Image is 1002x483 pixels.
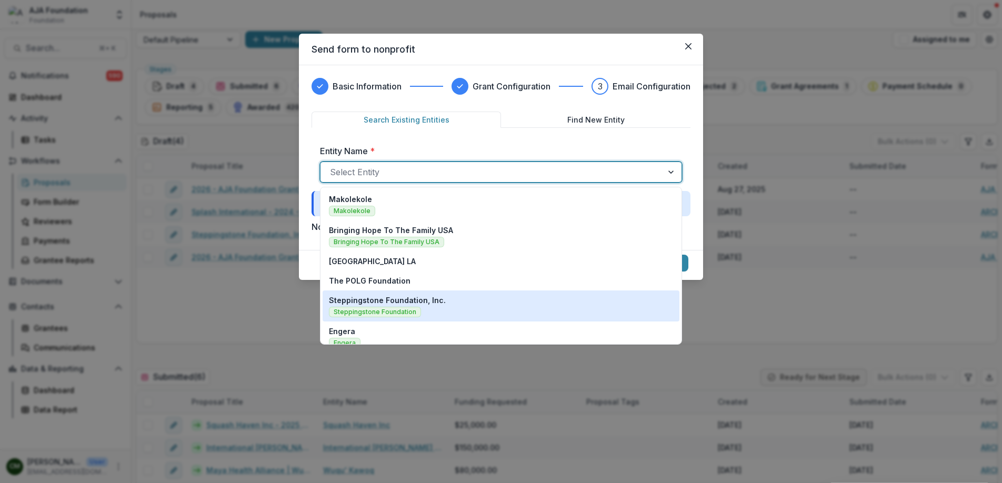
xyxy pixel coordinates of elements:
[329,225,453,236] p: Bringing Hope To The Family USA
[329,307,421,317] span: Steppingstone Foundation
[329,275,410,286] p: The POLG Foundation
[312,112,501,128] button: Search Existing Entities
[312,78,690,95] div: Progress
[473,80,550,93] h3: Grant Configuration
[598,80,603,93] div: 3
[613,80,690,93] h3: Email Configuration
[501,112,690,128] button: Find New Entity
[680,38,697,55] button: Close
[299,34,703,65] header: Send form to nonprofit
[329,237,444,247] span: Bringing Hope To The Family USA
[329,326,355,337] p: Engera
[329,295,446,306] p: Steppingstone Foundation, Inc.
[329,206,375,216] span: Makolekole
[329,338,360,348] span: Engera
[312,220,426,233] label: Notify Entity of stage change
[333,80,402,93] h3: Basic Information
[329,256,416,267] p: [GEOGRAPHIC_DATA] LA
[312,191,690,216] div: Target Stage:
[329,194,372,205] p: Makolekole
[320,145,676,157] label: Entity Name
